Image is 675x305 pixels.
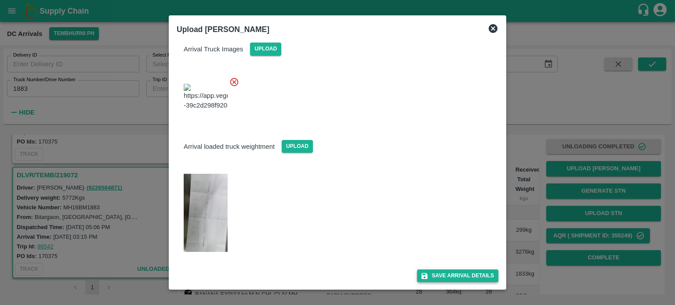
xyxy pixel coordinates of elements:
img: https://app.vegrow.in/rails/active_storage/blobs/redirect/eyJfcmFpbHMiOnsiZGF0YSI6Mjk2Mjg0MCwicHV... [184,174,228,252]
b: Upload [PERSON_NAME] [177,25,269,34]
p: Arrival Truck Images [184,44,243,54]
p: Arrival loaded truck weightment [184,142,275,151]
span: Upload [282,140,313,153]
button: Save Arrival Details [417,269,498,282]
span: Upload [250,43,281,55]
img: https://app.vegrow.in/rails/active_storage/blobs/redirect/eyJfcmFpbHMiOnsiZGF0YSI6Mjk2Mjg0MSwicHV... [184,84,228,111]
